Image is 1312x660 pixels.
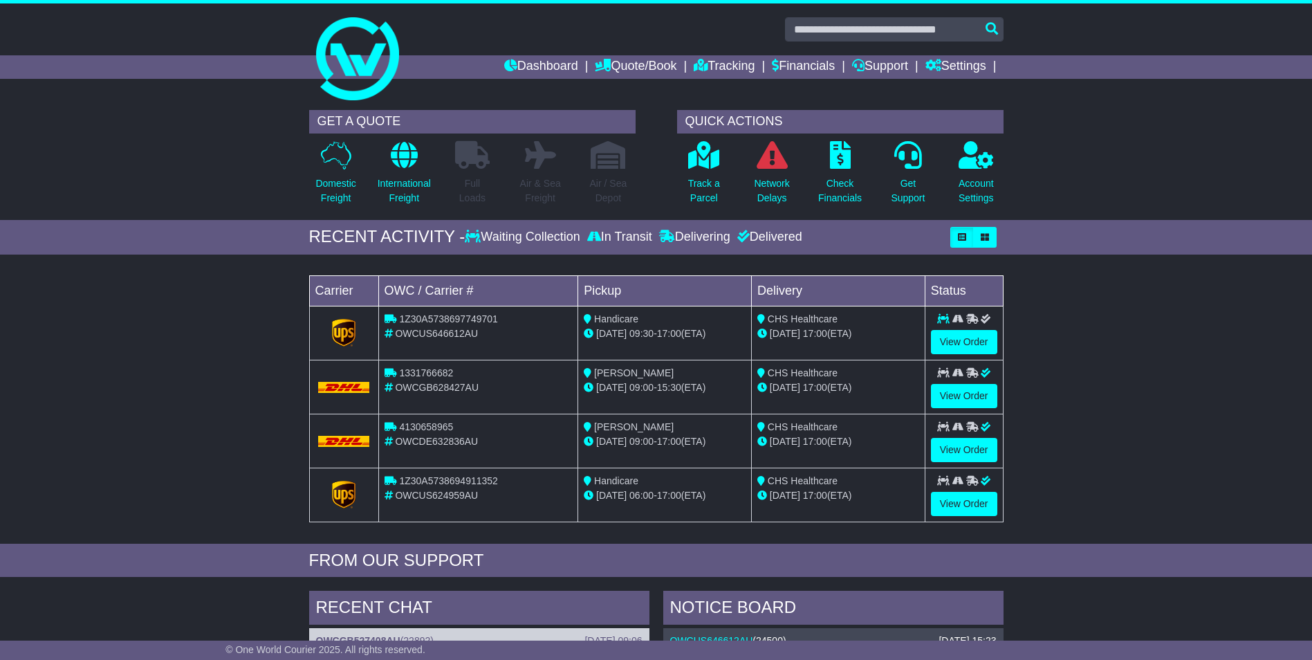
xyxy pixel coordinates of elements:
[584,488,746,503] div: - (ETA)
[768,313,838,324] span: CHS Healthcare
[657,490,681,501] span: 17:00
[803,328,827,339] span: 17:00
[751,275,925,306] td: Delivery
[596,382,627,393] span: [DATE]
[309,275,378,306] td: Carrier
[925,55,986,79] a: Settings
[757,381,919,395] div: (ETA)
[596,436,627,447] span: [DATE]
[688,176,720,205] p: Track a Parcel
[772,55,835,79] a: Financials
[663,591,1004,628] div: NOTICE BOARD
[931,384,997,408] a: View Order
[817,140,862,213] a: CheckFinancials
[803,436,827,447] span: 17:00
[694,55,755,79] a: Tracking
[768,421,838,432] span: CHS Healthcare
[657,328,681,339] span: 17:00
[931,492,997,516] a: View Order
[754,176,789,205] p: Network Delays
[403,635,430,646] span: 22892
[670,635,753,646] a: OWCUS646612AU
[596,490,627,501] span: [DATE]
[756,635,783,646] span: 24500
[504,55,578,79] a: Dashboard
[939,635,996,647] div: [DATE] 15:23
[803,490,827,501] span: 17:00
[395,436,478,447] span: OWCDE632836AU
[687,140,721,213] a: Track aParcel
[890,140,925,213] a: GetSupport
[455,176,490,205] p: Full Loads
[590,176,627,205] p: Air / Sea Depot
[595,55,676,79] a: Quote/Book
[309,110,636,134] div: GET A QUOTE
[584,434,746,449] div: - (ETA)
[594,475,638,486] span: Handicare
[770,490,800,501] span: [DATE]
[395,490,478,501] span: OWCUS624959AU
[768,475,838,486] span: CHS Healthcare
[399,475,497,486] span: 1Z30A5738694911352
[770,382,800,393] span: [DATE]
[891,176,925,205] p: Get Support
[629,436,654,447] span: 09:00
[657,436,681,447] span: 17:00
[757,488,919,503] div: (ETA)
[332,319,355,347] img: GetCarrierServiceLogo
[734,230,802,245] div: Delivered
[594,421,674,432] span: [PERSON_NAME]
[399,421,453,432] span: 4130658965
[378,176,431,205] p: International Freight
[670,635,997,647] div: ( )
[677,110,1004,134] div: QUICK ACTIONS
[309,227,465,247] div: RECENT ACTIVITY -
[584,381,746,395] div: - (ETA)
[629,490,654,501] span: 06:00
[584,230,656,245] div: In Transit
[594,313,638,324] span: Handicare
[931,330,997,354] a: View Order
[318,382,370,393] img: DHL.png
[768,367,838,378] span: CHS Healthcare
[315,176,355,205] p: Domestic Freight
[803,382,827,393] span: 17:00
[584,635,642,647] div: [DATE] 09:06
[594,367,674,378] span: [PERSON_NAME]
[315,140,356,213] a: DomesticFreight
[395,328,478,339] span: OWCUS646612AU
[578,275,752,306] td: Pickup
[318,436,370,447] img: DHL.png
[629,382,654,393] span: 09:00
[925,275,1003,306] td: Status
[399,313,497,324] span: 1Z30A5738697749701
[958,140,995,213] a: AccountSettings
[770,328,800,339] span: [DATE]
[818,176,862,205] p: Check Financials
[757,327,919,341] div: (ETA)
[852,55,908,79] a: Support
[399,367,453,378] span: 1331766682
[520,176,561,205] p: Air & Sea Freight
[596,328,627,339] span: [DATE]
[629,328,654,339] span: 09:30
[377,140,432,213] a: InternationalFreight
[656,230,734,245] div: Delivering
[316,635,400,646] a: OWCGB527408AU
[316,635,643,647] div: ( )
[657,382,681,393] span: 15:30
[959,176,994,205] p: Account Settings
[584,327,746,341] div: - (ETA)
[770,436,800,447] span: [DATE]
[309,551,1004,571] div: FROM OUR SUPPORT
[332,481,355,508] img: GetCarrierServiceLogo
[395,382,479,393] span: OWCGB628427AU
[465,230,583,245] div: Waiting Collection
[757,434,919,449] div: (ETA)
[225,644,425,655] span: © One World Courier 2025. All rights reserved.
[753,140,790,213] a: NetworkDelays
[931,438,997,462] a: View Order
[309,591,649,628] div: RECENT CHAT
[378,275,578,306] td: OWC / Carrier #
